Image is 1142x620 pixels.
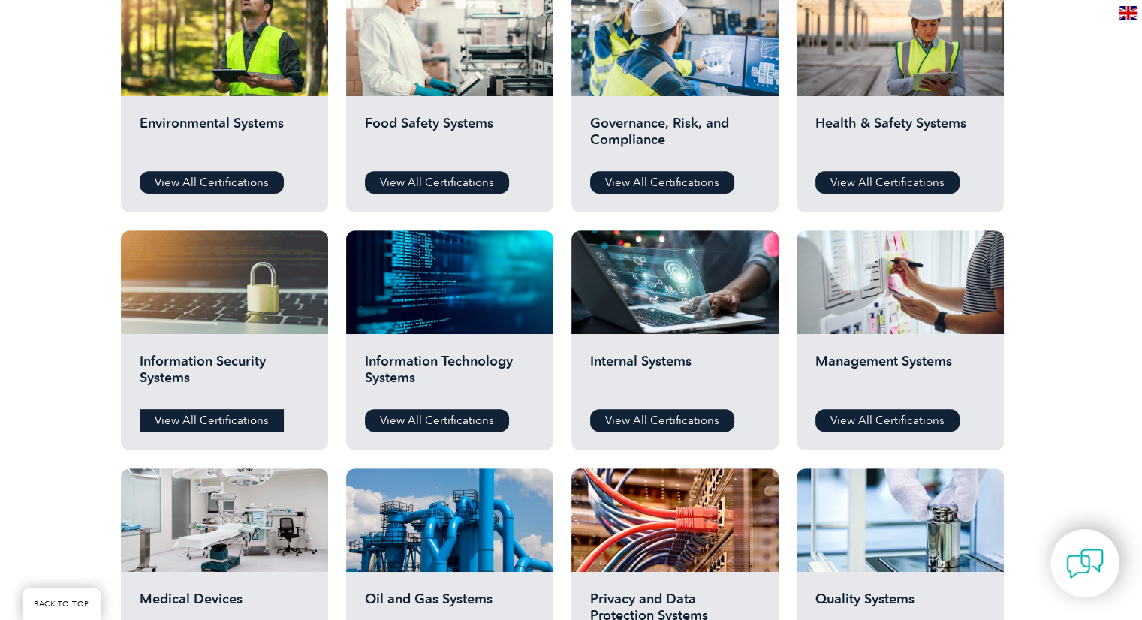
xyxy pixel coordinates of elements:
a: View All Certifications [365,409,509,432]
a: View All Certifications [365,171,509,194]
h2: Internal Systems [590,353,760,398]
h2: Health & Safety Systems [815,115,985,160]
h2: Information Security Systems [140,353,309,398]
a: View All Certifications [140,171,284,194]
img: en [1119,6,1137,20]
img: contact-chat.png [1066,545,1104,582]
h2: Governance, Risk, and Compliance [590,115,760,160]
a: View All Certifications [140,409,284,432]
a: View All Certifications [590,171,734,194]
h2: Food Safety Systems [365,115,535,160]
a: View All Certifications [815,409,960,432]
h2: Management Systems [815,353,985,398]
a: View All Certifications [590,409,734,432]
a: BACK TO TOP [23,588,101,620]
h2: Environmental Systems [140,115,309,160]
h2: Information Technology Systems [365,353,535,398]
a: View All Certifications [815,171,960,194]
